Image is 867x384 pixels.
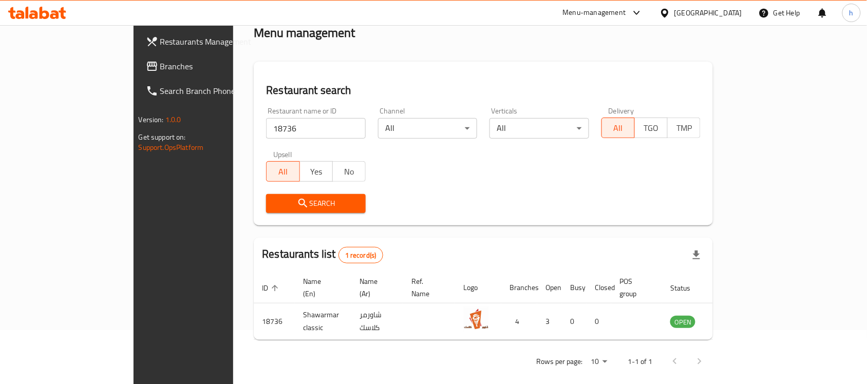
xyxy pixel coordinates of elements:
span: h [850,7,854,18]
td: 0 [562,303,587,340]
span: Ref. Name [411,275,443,300]
span: All [606,121,631,136]
span: Search [274,197,357,210]
span: Branches [160,60,270,72]
img: Shawarmar classic [463,306,489,332]
span: 1.0.0 [165,113,181,126]
a: Branches [138,54,278,79]
span: Name (Ar) [360,275,391,300]
button: All [601,118,635,138]
span: POS group [619,275,650,300]
p: 1-1 of 1 [628,355,652,368]
td: 3 [537,303,562,340]
span: Search Branch Phone [160,85,270,97]
p: Rows per page: [536,355,582,368]
h2: Restaurants list [262,246,383,263]
span: Name (En) [303,275,339,300]
th: Busy [562,272,587,303]
span: TMP [672,121,696,136]
table: enhanced table [254,272,751,340]
button: Yes [299,161,333,182]
td: 4 [501,303,537,340]
div: Rows per page: [587,354,611,370]
input: Search for restaurant name or ID.. [266,118,366,139]
button: TMP [667,118,701,138]
span: Restaurants Management [160,35,270,48]
h2: Menu management [254,25,355,41]
button: TGO [634,118,668,138]
div: [GEOGRAPHIC_DATA] [674,7,742,18]
td: شاورمر كلاسك [351,303,403,340]
div: Export file [684,243,709,267]
a: Support.OpsPlatform [139,141,204,154]
span: Version: [139,113,164,126]
button: All [266,161,299,182]
button: No [332,161,366,182]
div: All [489,118,589,139]
span: TGO [639,121,664,136]
label: Upsell [273,151,292,158]
span: All [271,164,295,179]
a: Restaurants Management [138,29,278,54]
div: Total records count [338,247,383,263]
div: Menu-management [563,7,626,19]
a: Search Branch Phone [138,79,278,103]
div: All [378,118,478,139]
span: Status [670,282,704,294]
span: OPEN [670,316,695,328]
span: 1 record(s) [339,251,383,260]
td: 0 [587,303,611,340]
th: Branches [501,272,537,303]
th: Logo [455,272,501,303]
h2: Restaurant search [266,83,701,98]
label: Delivery [609,107,634,114]
th: Open [537,272,562,303]
td: Shawarmar classic [295,303,351,340]
th: Closed [587,272,611,303]
span: No [337,164,362,179]
span: Yes [304,164,329,179]
button: Search [266,194,366,213]
span: Get support on: [139,130,186,144]
span: ID [262,282,281,294]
